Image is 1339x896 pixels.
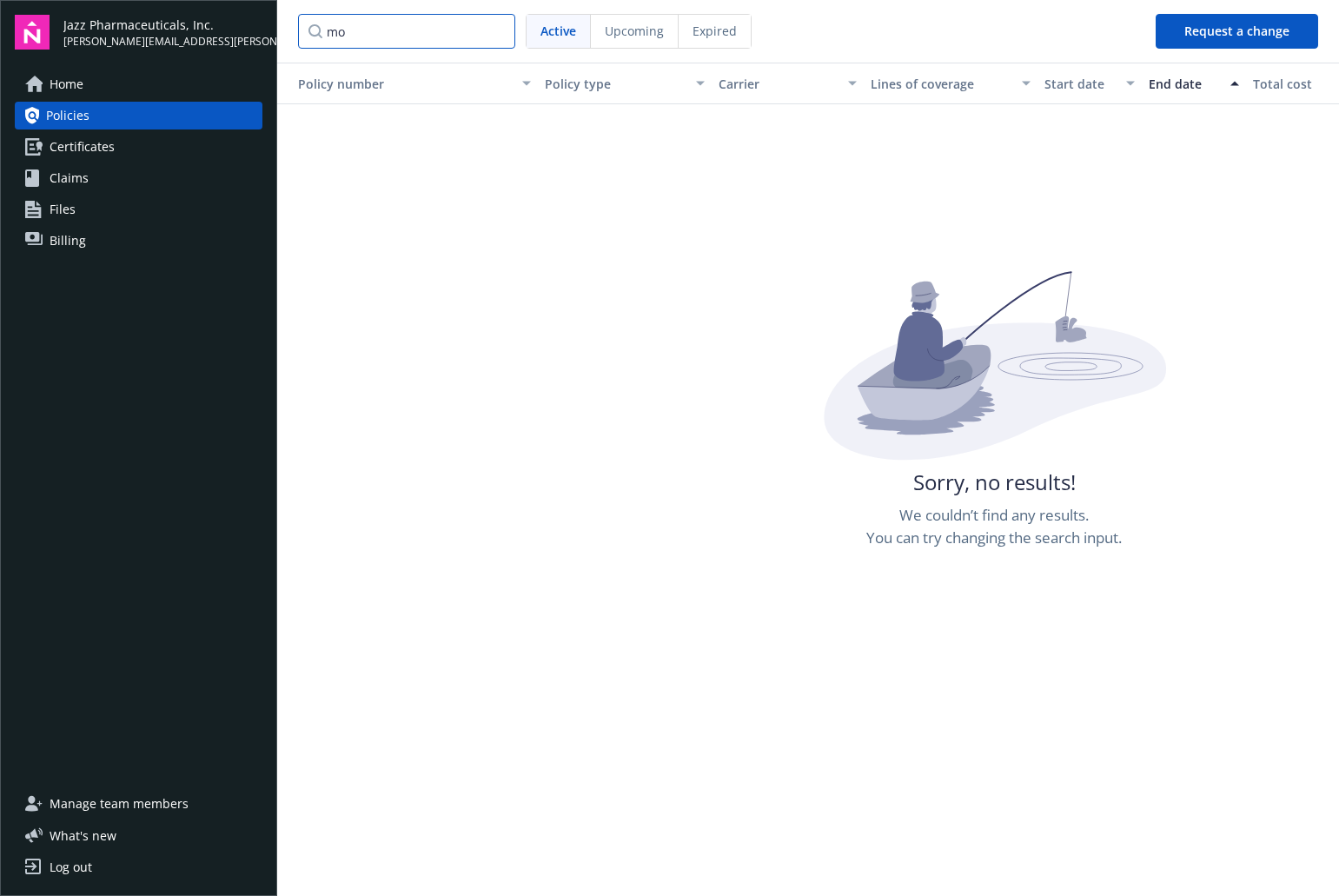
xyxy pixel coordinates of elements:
input: Filter policies... [298,14,515,49]
span: Sorry, no results! [913,468,1076,497]
span: Home [50,70,83,98]
span: Active [540,22,576,40]
span: Claims [50,164,89,192]
div: Lines of coverage [871,75,1011,93]
div: Policy type [545,75,686,93]
span: Manage team members [50,790,189,818]
div: Carrier [719,75,838,93]
span: We couldn’t find any results. [899,504,1089,527]
a: Billing [15,227,262,255]
div: Log out [50,853,92,881]
span: Files [50,196,76,223]
button: End date [1142,63,1246,104]
button: Policy type [538,63,712,104]
a: Manage team members [15,790,262,818]
a: Claims [15,164,262,192]
span: Jazz Pharmaceuticals, Inc. [63,16,262,34]
img: navigator-logo.svg [15,15,50,50]
div: Toggle SortBy [284,75,512,93]
span: [PERSON_NAME][EMAIL_ADDRESS][PERSON_NAME][DOMAIN_NAME] [63,34,262,50]
button: Jazz Pharmaceuticals, Inc.[PERSON_NAME][EMAIL_ADDRESS][PERSON_NAME][DOMAIN_NAME] [63,15,262,50]
div: Start date [1044,75,1116,93]
a: Policies [15,102,262,129]
div: Total cost [1253,75,1333,93]
a: Home [15,70,262,98]
a: Files [15,196,262,223]
span: Upcoming [605,22,664,40]
span: Billing [50,227,86,255]
a: Certificates [15,133,262,161]
span: What ' s new [50,826,116,845]
button: Carrier [712,63,864,104]
span: Expired [693,22,737,40]
span: Policies [46,102,89,129]
span: You can try changing the search input. [866,527,1122,549]
div: Policy number [284,75,512,93]
span: Certificates [50,133,115,161]
div: End date [1149,75,1220,93]
button: Lines of coverage [864,63,1037,104]
button: What's new [15,826,144,845]
button: Request a change [1156,14,1318,49]
button: Start date [1037,63,1142,104]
